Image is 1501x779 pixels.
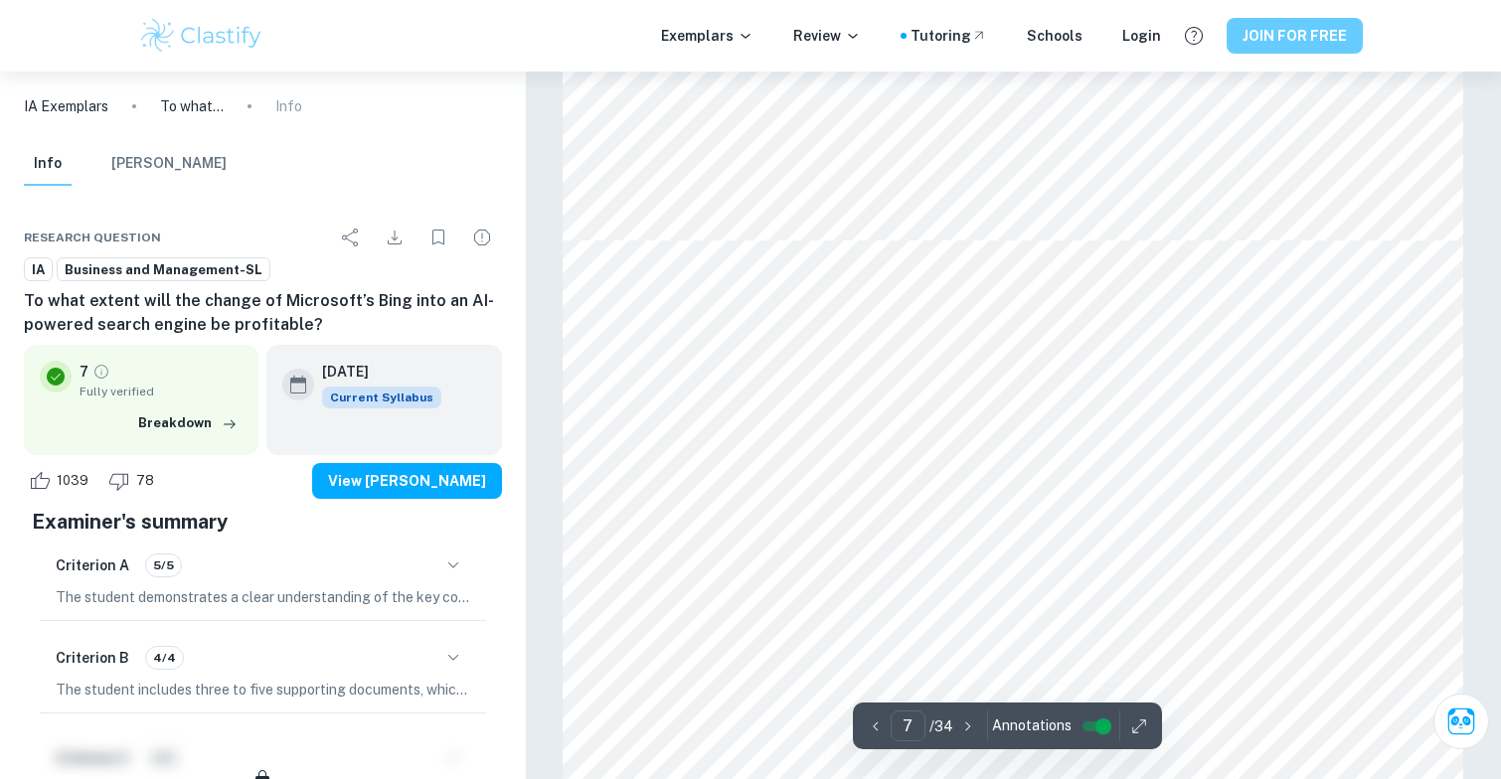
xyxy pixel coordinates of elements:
img: Clastify logo [138,16,264,56]
h5: Examiner's summary [32,507,494,537]
div: Like [24,465,99,497]
span: Research question [24,229,161,246]
a: Grade fully verified [92,363,110,381]
button: JOIN FOR FREE [1227,18,1363,54]
div: This exemplar is based on the current syllabus. Feel free to refer to it for inspiration/ideas wh... [322,387,441,408]
p: Info [275,95,302,117]
span: 78 [125,471,165,491]
span: Business and Management-SL [58,260,269,280]
div: Share [331,218,371,257]
p: / 34 [929,715,953,737]
div: Dislike [103,465,165,497]
a: Tutoring [911,25,987,47]
h6: Criterion B [56,647,129,669]
p: To what extent will the change of Microsoft’s Bing into an AI-powered search engine be profitable? [160,95,224,117]
p: The student demonstrates a clear understanding of the key concept of change, as it is explored th... [56,586,470,608]
a: Login [1122,25,1161,47]
p: Review [793,25,861,47]
div: Bookmark [418,218,458,257]
a: IA [24,257,53,282]
div: Report issue [462,218,502,257]
span: Fully verified [80,383,243,400]
a: IA Exemplars [24,95,108,117]
span: Annotations [992,715,1072,736]
a: Business and Management-SL [57,257,270,282]
p: Exemplars [661,25,753,47]
button: Help and Feedback [1177,19,1211,53]
h6: Criterion A [56,554,129,576]
h6: [DATE] [322,361,425,383]
span: Current Syllabus [322,387,441,408]
h6: To what extent will the change of Microsoft’s Bing into an AI-powered search engine be profitable? [24,289,502,337]
span: 4/4 [146,649,183,667]
span: 1039 [46,471,99,491]
p: 7 [80,361,88,383]
div: Download [375,218,415,257]
span: IA [25,260,52,280]
p: The student includes three to five supporting documents, which are contemporary and published wit... [56,679,470,701]
a: Schools [1027,25,1083,47]
button: Ask Clai [1433,694,1489,749]
button: View [PERSON_NAME] [312,463,502,499]
button: Breakdown [133,408,243,438]
span: 5/5 [146,556,181,574]
button: Info [24,142,72,186]
button: [PERSON_NAME] [111,142,227,186]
